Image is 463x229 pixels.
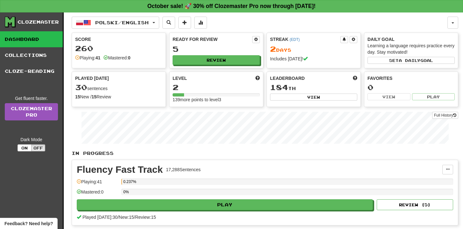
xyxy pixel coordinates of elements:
[75,75,109,81] span: Played [DATE]
[91,94,96,99] strong: 15
[75,83,87,92] span: 30
[173,45,260,53] div: 5
[194,17,207,29] button: More stats
[367,75,455,81] div: Favorites
[77,165,163,174] div: Fluency Fast Track
[103,55,130,61] div: Mastered:
[128,55,131,60] strong: 0
[399,58,420,63] span: a daily
[270,83,357,92] div: th
[147,3,316,9] strong: October sale! 🚀 30% off Clozemaster Pro now through [DATE]!
[270,75,305,81] span: Leaderboard
[173,55,260,65] button: Review
[134,215,135,220] span: /
[75,94,80,99] strong: 15
[135,215,156,220] span: Review: 15
[270,36,340,42] div: Streak
[95,20,149,25] span: Polski / English
[367,83,455,91] div: 0
[77,179,118,189] div: Playing: 41
[5,103,58,120] a: ClozemasterPro
[118,215,119,220] span: /
[173,75,187,81] span: Level
[270,44,276,53] span: 2
[255,75,260,81] span: Score more points to level up
[173,83,260,91] div: 2
[270,83,288,92] span: 184
[367,93,410,100] button: View
[31,144,45,151] button: Off
[412,93,455,100] button: Play
[353,75,357,81] span: This week in points, UTC
[270,45,357,53] div: Day s
[75,94,162,100] div: New / Review
[270,56,357,62] div: Includes [DATE]!
[72,17,159,29] button: Polski/English
[119,215,134,220] span: New: 15
[82,215,118,220] span: Played [DATE]: 30
[96,55,101,60] strong: 41
[166,166,201,173] div: 17,288 Sentences
[173,96,260,103] div: 139 more points to level 3
[173,36,252,42] div: Ready for Review
[77,199,373,210] button: Play
[162,17,175,29] button: Search sentences
[178,17,191,29] button: Add sentence to collection
[75,44,162,52] div: 260
[4,220,53,227] span: Open feedback widget
[75,83,162,92] div: sentences
[5,136,58,143] div: Dark Mode
[72,150,458,156] p: In Progress
[5,95,58,102] div: Get fluent faster.
[367,57,455,64] button: Seta dailygoal
[75,36,162,42] div: Score
[18,144,32,151] button: On
[289,37,300,42] a: (EDT)
[77,189,118,199] div: Mastered: 0
[367,36,455,42] div: Daily Goal
[18,19,59,25] div: Clozemaster
[367,42,455,55] div: Learning a language requires practice every day. Stay motivated!
[270,94,357,101] button: View
[432,112,458,119] button: Full History
[377,199,453,210] button: Review (5)
[75,55,100,61] div: Playing:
